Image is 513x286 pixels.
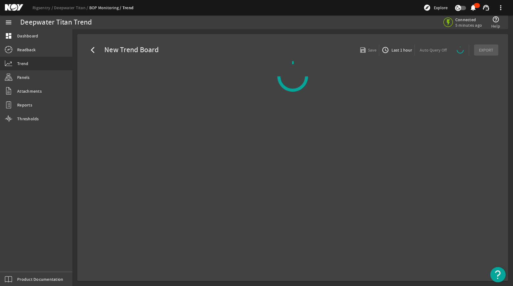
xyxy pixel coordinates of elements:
span: Readback [17,47,36,53]
mat-icon: notifications [469,4,477,11]
span: Panels [17,74,30,80]
mat-icon: help_outline [492,16,499,23]
mat-icon: dashboard [5,32,12,40]
button: Explore [421,3,450,13]
span: New Trend Board [102,47,159,53]
span: Connected [455,17,482,22]
span: Thresholds [17,116,39,122]
a: Trend [122,5,133,11]
mat-icon: support_agent [482,4,490,11]
button: Last 1 hour [379,44,415,56]
button: Open Resource Center [490,267,506,282]
span: Dashboard [17,33,38,39]
span: Trend [17,60,28,67]
mat-icon: access_time [382,46,389,54]
mat-icon: explore [423,4,431,11]
a: Deepwater Titan [54,5,89,10]
div: Deepwater Titan Trend [20,19,92,25]
span: Last 1 hour [390,47,412,53]
a: Rigsentry [33,5,54,10]
button: more_vert [493,0,508,15]
span: Reports [17,102,32,108]
mat-icon: arrow_back_ios [91,46,98,54]
span: Product Documentation [17,276,63,282]
span: 5 minutes ago [455,22,482,28]
span: Attachments [17,88,42,94]
span: Explore [434,5,448,11]
span: Help [491,23,500,29]
mat-icon: menu [5,19,12,26]
a: BOP Monitoring [89,5,122,10]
